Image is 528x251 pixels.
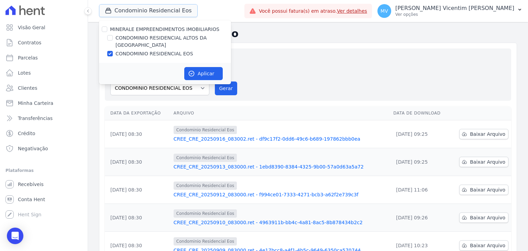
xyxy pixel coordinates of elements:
a: Minha Carteira [3,96,85,110]
td: [DATE] 08:30 [105,120,171,148]
a: Negativação [3,142,85,155]
a: Recebíveis [3,177,85,191]
td: [DATE] 08:30 [105,176,171,204]
span: Visão Geral [18,24,45,31]
span: Baixar Arquivo [470,214,505,221]
label: CONDOMINIO RESIDENCIAL EOS [115,50,193,57]
span: Você possui fatura(s) em atraso. [259,8,367,15]
a: CREE_CRE_20250912_083000.ret - f994ce01-7333-4271-bcb3-a62f2e739c3f [174,191,388,198]
td: [DATE] 08:30 [105,148,171,176]
a: Conta Hent [3,193,85,206]
a: Parcelas [3,51,85,65]
td: [DATE] 09:25 [390,120,450,148]
span: MV [381,9,388,13]
td: [DATE] 09:26 [390,204,450,232]
span: Condominio Residencial Eos [174,209,237,218]
span: Baixar Arquivo [470,242,505,249]
span: Recebíveis [18,181,44,188]
label: MINERALE EMPREENDIMENTOS IMOBILIARIOS [110,26,219,32]
td: [DATE] 09:25 [390,148,450,176]
a: Baixar Arquivo [459,212,508,223]
td: [DATE] 11:06 [390,176,450,204]
a: Clientes [3,81,85,95]
h2: Exportações de Retorno [99,28,517,40]
span: Lotes [18,69,31,76]
a: Transferências [3,111,85,125]
a: Baixar Arquivo [459,240,508,251]
p: Ver opções [395,12,514,17]
a: CREE_CRE_20250910_083000.ret - 4963911b-bb4c-4a81-8ac5-8b878434b2c2 [174,219,388,226]
span: Negativação [18,145,48,152]
a: Visão Geral [3,21,85,34]
span: Condominio Residencial Eos [174,237,237,245]
span: Baixar Arquivo [470,131,505,138]
a: Baixar Arquivo [459,157,508,167]
th: Arquivo [171,106,390,120]
td: [DATE] 08:30 [105,204,171,232]
button: MV [PERSON_NAME] Vicentim [PERSON_NAME] Ver opções [372,1,528,21]
a: Contratos [3,36,85,50]
span: Baixar Arquivo [470,186,505,193]
span: Baixar Arquivo [470,159,505,165]
a: Baixar Arquivo [459,185,508,195]
span: Condominio Residencial Eos [174,182,237,190]
button: Condominio Residencial Eos [99,4,198,17]
button: Aplicar [184,67,223,80]
div: Open Intercom Messenger [7,228,23,244]
th: Data da Exportação [105,106,171,120]
span: Transferências [18,115,53,122]
span: Crédito [18,130,35,137]
span: Minha Carteira [18,100,53,107]
a: Baixar Arquivo [459,129,508,139]
button: Gerar [215,81,238,95]
span: Conta Hent [18,196,45,203]
label: CONDOMINIO RESIDENCIAL ALTOS DA [GEOGRAPHIC_DATA] [115,34,231,49]
a: Lotes [3,66,85,80]
p: [PERSON_NAME] Vicentim [PERSON_NAME] [395,5,514,12]
th: Data de Download [390,106,450,120]
span: Condominio Residencial Eos [174,154,237,162]
span: Condominio Residencial Eos [174,126,237,134]
span: Clientes [18,85,37,91]
span: Parcelas [18,54,38,61]
a: CREE_CRE_20250913_083000.ret - 1ebd8390-8384-4325-9b00-57a0d63a5a72 [174,163,388,170]
span: Contratos [18,39,41,46]
a: Ver detalhes [337,8,367,14]
a: Crédito [3,127,85,140]
a: CREE_CRE_20250916_083002.ret - df9c17f2-0dd6-49c6-b689-197862bbb0ea [174,135,388,142]
div: Plataformas [5,166,82,175]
